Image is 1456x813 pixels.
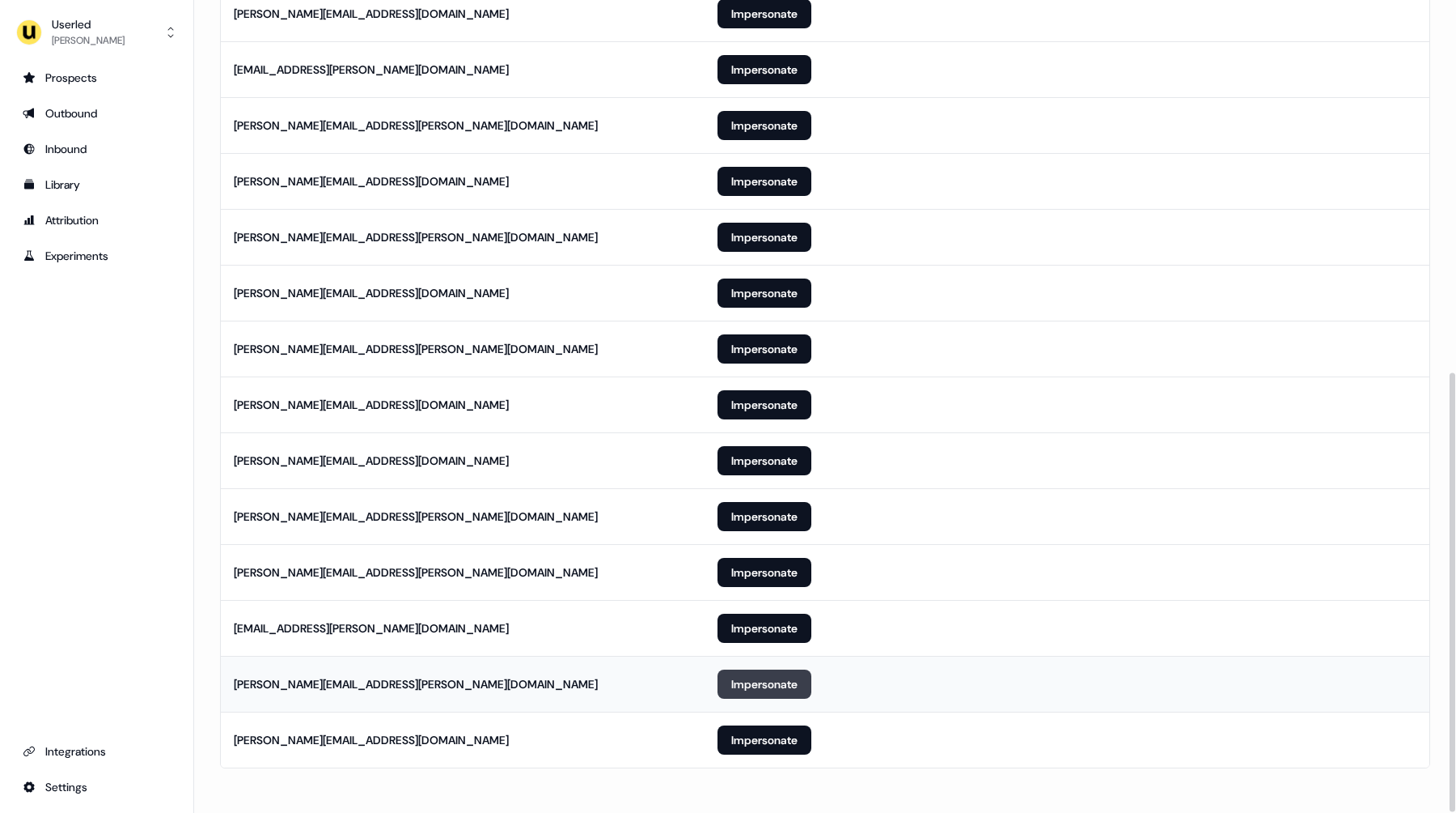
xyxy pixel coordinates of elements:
div: Userled [52,16,125,32]
a: Go to outbound experience [13,100,180,126]
div: [PERSON_NAME][EMAIL_ADDRESS][DOMAIN_NAME] [234,732,509,748]
div: [PERSON_NAME][EMAIL_ADDRESS][PERSON_NAME][DOMAIN_NAME] [234,509,598,525]
button: Impersonate [717,55,811,84]
button: Userled[PERSON_NAME] [13,13,180,52]
button: Impersonate [717,726,811,755]
div: [PERSON_NAME][EMAIL_ADDRESS][PERSON_NAME][DOMAIN_NAME] [234,676,598,692]
button: Impersonate [717,390,811,419]
button: Impersonate [717,502,811,531]
div: [PERSON_NAME][EMAIL_ADDRESS][DOMAIN_NAME] [234,6,509,22]
div: [PERSON_NAME] [52,32,125,49]
div: [PERSON_NAME][EMAIL_ADDRESS][PERSON_NAME][DOMAIN_NAME] [234,564,598,581]
div: Experiments [23,248,171,264]
div: [EMAIL_ADDRESS][PERSON_NAME][DOMAIN_NAME] [234,62,509,78]
button: Impersonate [717,446,811,475]
div: Attribution [23,212,171,228]
button: Impersonate [717,558,811,587]
button: Impersonate [717,614,811,643]
a: Go to prospects [13,65,180,91]
div: [PERSON_NAME][EMAIL_ADDRESS][PERSON_NAME][DOMAIN_NAME] [234,341,598,357]
button: Impersonate [717,334,811,364]
div: Inbound [23,141,171,157]
button: Impersonate [717,670,811,699]
div: Settings [23,779,171,795]
div: [PERSON_NAME][EMAIL_ADDRESS][PERSON_NAME][DOMAIN_NAME] [234,229,598,245]
div: Prospects [23,70,171,86]
a: Go to attribution [13,207,180,233]
a: Go to templates [13,172,180,198]
div: Library [23,177,171,193]
div: [PERSON_NAME][EMAIL_ADDRESS][DOMAIN_NAME] [234,173,509,189]
a: Go to integrations [13,774,180,800]
a: Go to integrations [13,739,180,764]
div: [PERSON_NAME][EMAIL_ADDRESS][DOMAIN_NAME] [234,453,509,469]
button: Impersonate [717,167,811,196]
a: Go to experiments [13,243,180,269]
a: Go to Inbound [13,136,180,162]
div: Outbound [23,105,171,121]
div: [EMAIL_ADDRESS][PERSON_NAME][DOMAIN_NAME] [234,620,509,636]
div: [PERSON_NAME][EMAIL_ADDRESS][DOMAIN_NAME] [234,285,509,301]
div: Integrations [23,743,171,760]
button: Impersonate [717,223,811,252]
div: [PERSON_NAME][EMAIL_ADDRESS][PERSON_NAME][DOMAIN_NAME] [234,117,598,134]
button: Impersonate [717,279,811,308]
button: Impersonate [717,111,811,140]
div: [PERSON_NAME][EMAIL_ADDRESS][DOMAIN_NAME] [234,397,509,413]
